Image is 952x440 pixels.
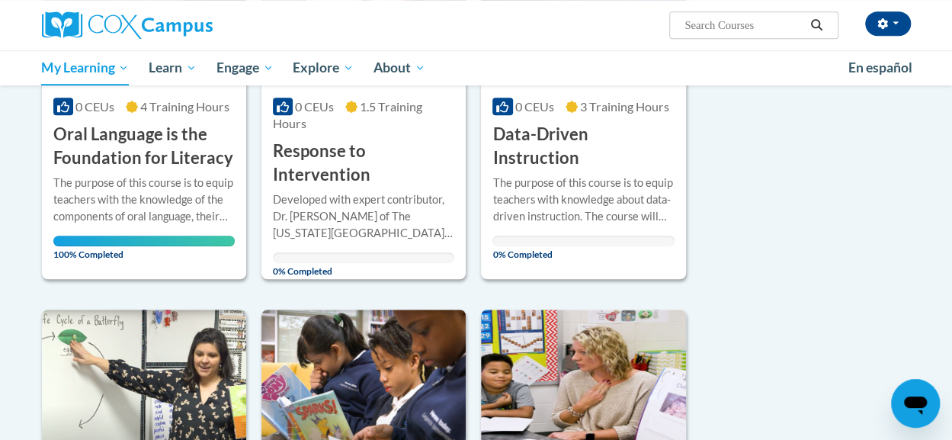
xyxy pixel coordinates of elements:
[207,50,284,85] a: Engage
[838,52,922,84] a: En español
[293,59,354,77] span: Explore
[53,236,235,260] span: 100% Completed
[216,59,274,77] span: Engage
[140,99,229,114] span: 4 Training Hours
[283,50,364,85] a: Explore
[53,123,235,170] h3: Oral Language is the Foundation for Literacy
[373,59,425,77] span: About
[492,123,674,170] h3: Data-Driven Instruction
[364,50,435,85] a: About
[41,59,129,77] span: My Learning
[492,175,674,225] div: The purpose of this course is to equip teachers with knowledge about data-driven instruction. The...
[580,99,669,114] span: 3 Training Hours
[891,379,940,428] iframe: Button to launch messaging window
[273,140,454,187] h3: Response to Intervention
[273,191,454,242] div: Developed with expert contributor, Dr. [PERSON_NAME] of The [US_STATE][GEOGRAPHIC_DATA]. Through ...
[32,50,139,85] a: My Learning
[848,59,912,75] span: En español
[53,175,235,225] div: The purpose of this course is to equip teachers with the knowledge of the components of oral lang...
[53,236,235,246] div: Your progress
[273,99,422,130] span: 1.5 Training Hours
[295,99,334,114] span: 0 CEUs
[805,16,828,34] button: Search
[683,16,805,34] input: Search Courses
[75,99,114,114] span: 0 CEUs
[139,50,207,85] a: Learn
[149,59,197,77] span: Learn
[42,11,316,39] a: Cox Campus
[30,50,922,85] div: Main menu
[515,99,554,114] span: 0 CEUs
[42,11,213,39] img: Cox Campus
[865,11,911,36] button: Account Settings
